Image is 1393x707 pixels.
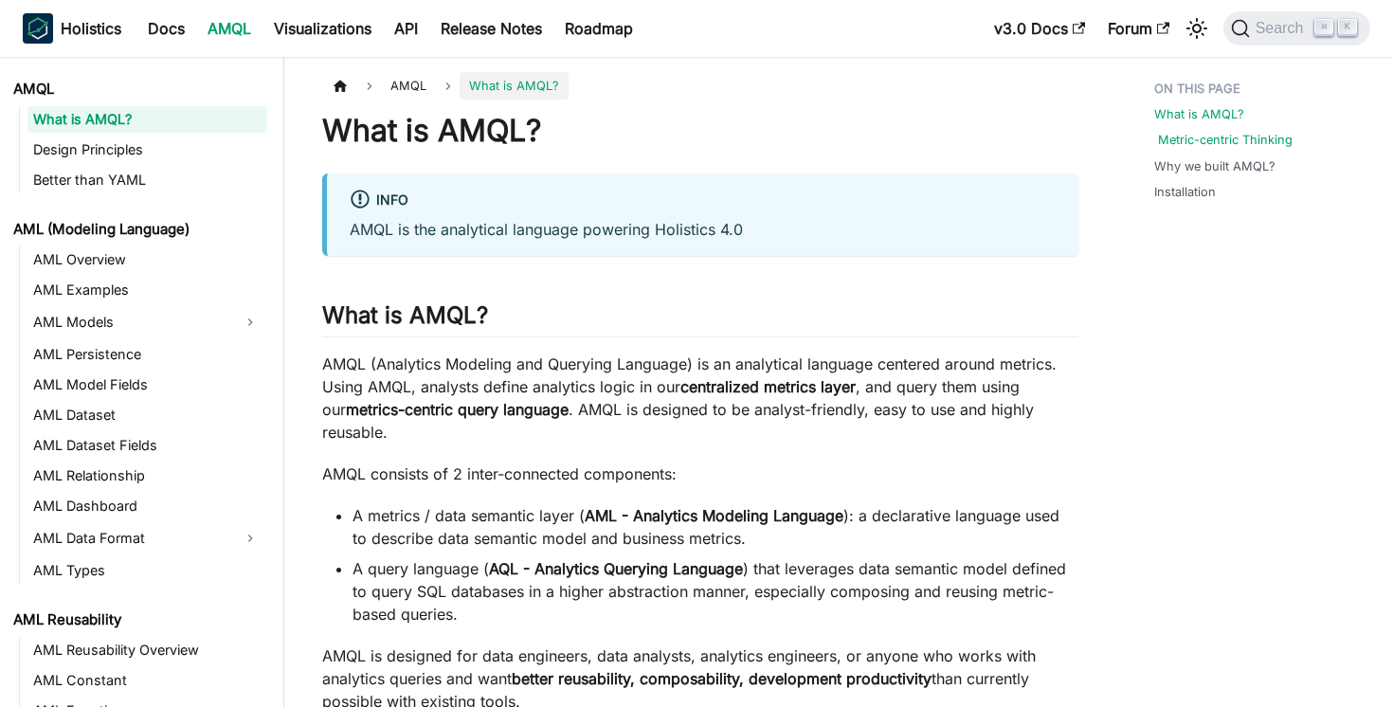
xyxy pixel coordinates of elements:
[27,277,267,303] a: AML Examples
[27,667,267,694] a: AML Constant
[553,13,644,44] a: Roadmap
[1154,105,1244,123] a: What is AMQL?
[27,106,267,133] a: What is AMQL?
[512,669,932,688] strong: better reusability, composability, development productivity
[1223,11,1370,45] button: Search (Command+K)
[27,341,267,368] a: AML Persistence
[489,559,743,578] strong: AQL - Analytics Querying Language
[983,13,1096,44] a: v3.0 Docs
[322,301,1078,337] h2: What is AMQL?
[262,13,383,44] a: Visualizations
[27,462,267,489] a: AML Relationship
[27,637,267,663] a: AML Reusability Overview
[322,112,1078,150] h1: What is AMQL?
[1154,183,1216,201] a: Installation
[27,167,267,193] a: Better than YAML
[680,377,856,396] strong: centralized metrics layer
[233,523,267,553] button: Expand sidebar category 'AML Data Format'
[322,462,1078,485] p: AMQL consists of 2 inter-connected components:
[381,72,436,100] span: AMQL
[233,307,267,337] button: Expand sidebar category 'AML Models'
[353,504,1078,550] li: A metrics / data semantic layer ( ): a declarative language used to describe data semantic model ...
[350,189,1056,213] div: info
[136,13,196,44] a: Docs
[8,607,267,633] a: AML Reusability
[383,13,429,44] a: API
[23,13,121,44] a: HolisticsHolistics
[27,523,233,553] a: AML Data Format
[27,402,267,428] a: AML Dataset
[1182,13,1212,44] button: Switch between dark and light mode (currently light mode)
[61,17,121,40] b: Holistics
[27,557,267,584] a: AML Types
[1314,19,1333,36] kbd: ⌘
[23,13,53,44] img: Holistics
[1158,131,1293,149] a: Metric-centric Thinking
[27,372,267,398] a: AML Model Fields
[353,557,1078,625] li: A query language ( ) that leverages data semantic model defined to query SQL databases in a highe...
[322,72,358,100] a: Home page
[322,72,1078,100] nav: Breadcrumbs
[1096,13,1181,44] a: Forum
[8,216,267,243] a: AML (Modeling Language)
[27,136,267,163] a: Design Principles
[27,493,267,519] a: AML Dashboard
[1250,20,1315,37] span: Search
[8,76,267,102] a: AMQL
[196,13,262,44] a: AMQL
[27,307,233,337] a: AML Models
[350,218,1056,241] p: AMQL is the analytical language powering Holistics 4.0
[460,72,569,100] span: What is AMQL?
[585,506,843,525] strong: AML - Analytics Modeling Language
[1154,157,1275,175] a: Why we built AMQL?
[27,432,267,459] a: AML Dataset Fields
[346,400,569,419] strong: metrics-centric query language
[1338,19,1357,36] kbd: K
[429,13,553,44] a: Release Notes
[322,353,1078,444] p: AMQL (Analytics Modeling and Querying Language) is an analytical language centered around metrics...
[27,246,267,273] a: AML Overview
